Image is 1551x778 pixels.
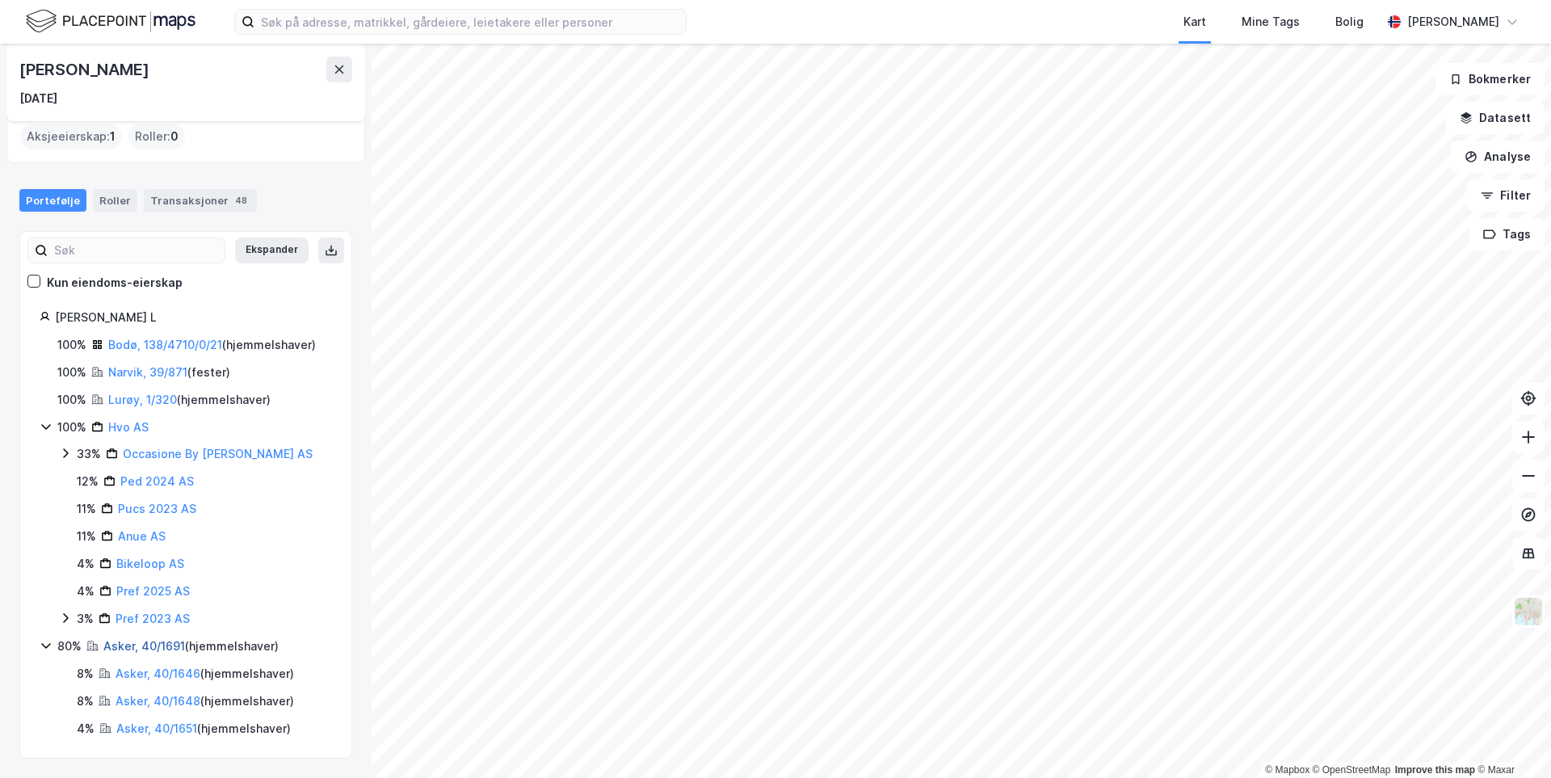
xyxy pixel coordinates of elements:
img: logo.f888ab2527a4732fd821a326f86c7f29.svg [26,7,195,36]
div: 11% [77,499,96,519]
div: 80% [57,637,82,656]
div: Kontrollprogram for chat [1470,700,1551,778]
button: Filter [1467,179,1545,212]
div: 3% [77,609,94,629]
div: ( hjemmelshaver ) [116,719,291,738]
div: Mine Tags [1242,12,1300,32]
div: Portefølje [19,189,86,212]
button: Bokmerker [1435,63,1545,95]
div: Aksjeeierskap : [20,124,122,149]
input: Søk på adresse, matrikkel, gårdeiere, leietakere eller personer [254,10,686,34]
div: Roller : [128,124,185,149]
div: ( hjemmelshaver ) [108,390,271,410]
div: [PERSON_NAME] L [55,308,332,327]
div: [PERSON_NAME] [19,57,152,82]
div: 100% [57,390,86,410]
span: 1 [110,127,116,146]
div: ( hjemmelshaver ) [116,664,294,683]
div: Roller [93,189,137,212]
a: Mapbox [1265,764,1309,776]
img: Z [1513,596,1544,627]
a: Asker, 40/1646 [116,667,200,680]
a: Anue AS [118,529,166,543]
div: Transaksjoner [144,189,257,212]
input: Søk [48,238,225,263]
div: ( fester ) [108,363,230,382]
div: [PERSON_NAME] [1407,12,1499,32]
a: Asker, 40/1691 [103,639,185,653]
div: 100% [57,363,86,382]
a: Occasione By [PERSON_NAME] AS [123,447,313,460]
div: 8% [77,692,94,711]
a: Narvik, 39/871 [108,365,187,379]
span: 0 [170,127,179,146]
div: Kun eiendoms-eierskap [47,273,183,292]
div: 4% [77,582,95,601]
div: 4% [77,719,95,738]
div: Kart [1183,12,1206,32]
a: Pucs 2023 AS [118,502,196,515]
a: Improve this map [1395,764,1475,776]
div: 48 [232,192,250,208]
a: Bodø, 138/4710/0/21 [108,338,222,351]
div: ( hjemmelshaver ) [116,692,294,711]
div: [DATE] [19,89,57,108]
a: Asker, 40/1651 [116,721,197,735]
a: Ped 2024 AS [120,474,194,488]
div: ( hjemmelshaver ) [103,637,279,656]
a: Pref 2025 AS [116,584,190,598]
a: Hvo AS [108,420,149,434]
div: 100% [57,335,86,355]
button: Ekspander [235,238,309,263]
a: Pref 2023 AS [116,612,190,625]
button: Tags [1469,218,1545,250]
button: Analyse [1451,141,1545,173]
div: 8% [77,664,94,683]
div: ( hjemmelshaver ) [108,335,316,355]
div: 11% [77,527,96,546]
a: Asker, 40/1648 [116,694,200,708]
div: 100% [57,418,86,437]
div: 33% [77,444,101,464]
div: 12% [77,472,99,491]
a: OpenStreetMap [1313,764,1391,776]
div: Bolig [1335,12,1364,32]
iframe: Chat Widget [1470,700,1551,778]
button: Datasett [1446,102,1545,134]
a: Bikeloop AS [116,557,184,570]
div: 4% [77,554,95,574]
a: Lurøy, 1/320 [108,393,177,406]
